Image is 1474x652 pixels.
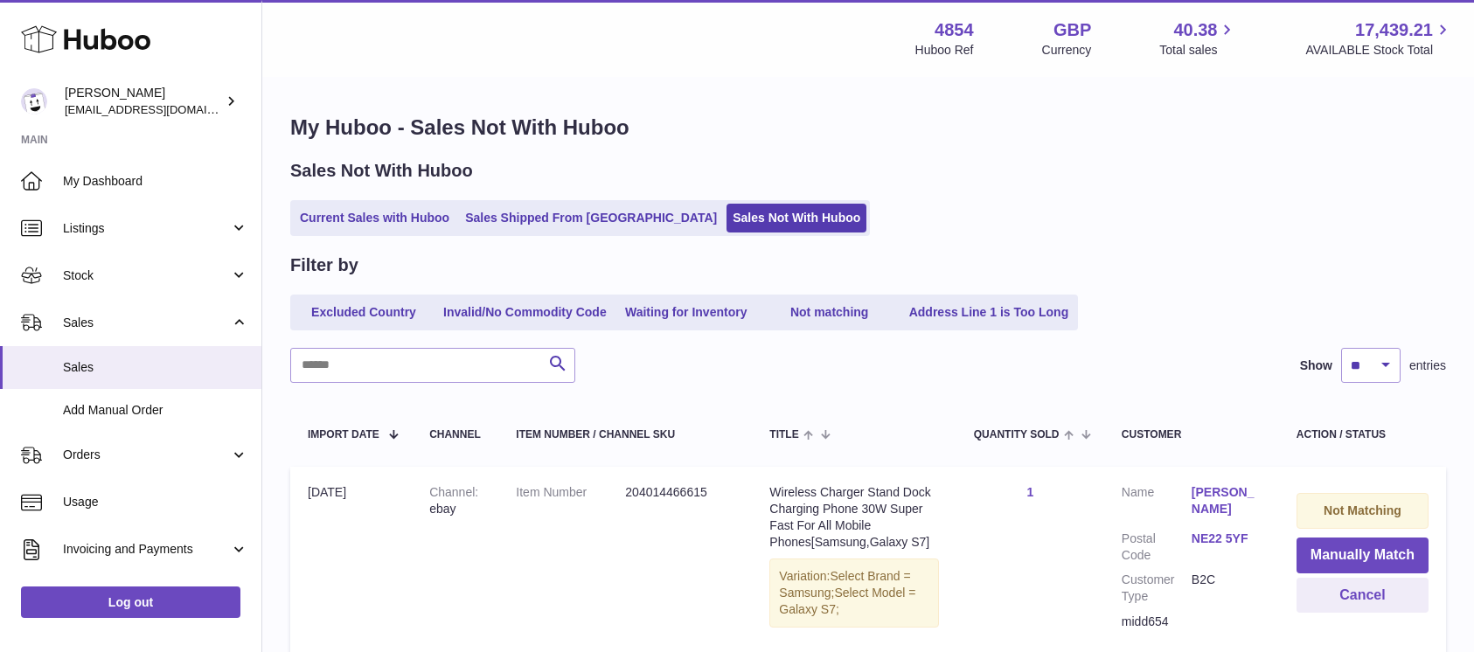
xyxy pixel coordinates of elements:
h2: Sales Not With Huboo [290,159,473,183]
a: Address Line 1 is Too Long [903,298,1075,327]
label: Show [1300,357,1332,374]
div: midd654 [1122,614,1262,630]
span: Select Model = Galaxy S7; [779,586,915,616]
span: Import date [308,429,379,440]
div: Wireless Charger Stand Dock Charging Phone 30W Super Fast For All Mobile Phones[Samsung,Galaxy S7] [769,484,938,551]
strong: Not Matching [1324,503,1401,517]
dt: Name [1122,484,1192,522]
a: Sales Not With Huboo [727,204,866,232]
span: Sales [63,315,230,331]
span: Title [769,429,798,440]
div: Variation: [769,558,938,628]
span: Stock [63,267,230,284]
span: My Dashboard [63,173,248,190]
span: Listings [63,220,230,237]
div: Action / Status [1297,429,1429,440]
span: Total sales [1159,42,1237,59]
div: [PERSON_NAME] [65,85,222,118]
a: Current Sales with Huboo [294,204,455,232]
strong: 4854 [935,18,974,42]
strong: GBP [1053,18,1091,42]
span: Add Manual Order [63,402,248,419]
div: Currency [1042,42,1092,59]
dt: Customer Type [1122,572,1192,605]
a: 17,439.21 AVAILABLE Stock Total [1305,18,1453,59]
span: Usage [63,494,248,510]
a: 40.38 Total sales [1159,18,1237,59]
div: Customer [1122,429,1262,440]
a: Waiting for Inventory [616,298,756,327]
div: ebay [429,484,481,517]
dd: 204014466615 [625,484,734,501]
a: [PERSON_NAME] [1192,484,1262,517]
span: Quantity Sold [974,429,1060,440]
span: [EMAIL_ADDRESS][DOMAIN_NAME] [65,102,257,116]
a: Excluded Country [294,298,434,327]
img: jimleo21@yahoo.gr [21,88,47,114]
dt: Item Number [516,484,625,501]
h1: My Huboo - Sales Not With Huboo [290,114,1446,142]
span: Orders [63,447,230,463]
button: Cancel [1297,578,1429,614]
dd: B2C [1192,572,1262,605]
span: Invoicing and Payments [63,541,230,558]
strong: Channel [429,485,478,499]
div: Item Number / Channel SKU [516,429,734,440]
a: NE22 5YF [1192,531,1262,547]
a: Not matching [760,298,900,327]
span: AVAILABLE Stock Total [1305,42,1453,59]
a: 1 [1026,485,1033,499]
span: Select Brand = Samsung; [779,569,910,600]
div: Channel [429,429,481,440]
span: 40.38 [1173,18,1217,42]
button: Manually Match [1297,538,1429,573]
span: 17,439.21 [1355,18,1433,42]
span: entries [1409,357,1446,374]
dt: Postal Code [1122,531,1192,564]
a: Invalid/No Commodity Code [437,298,613,327]
a: Log out [21,586,240,618]
span: Sales [63,359,248,376]
a: Sales Shipped From [GEOGRAPHIC_DATA] [459,204,723,232]
h2: Filter by [290,253,358,277]
div: Huboo Ref [915,42,974,59]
